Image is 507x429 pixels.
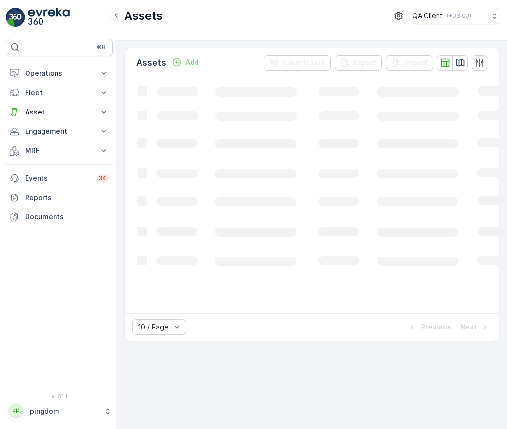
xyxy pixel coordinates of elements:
[28,8,70,27] img: logo_light-DOdMpM7g.png
[136,56,166,70] p: Assets
[6,169,113,188] a: Events34
[25,212,109,222] p: Documents
[6,8,25,27] img: logo
[25,193,109,202] p: Reports
[6,122,113,141] button: Engagement
[96,43,106,51] p: ⌘B
[6,401,113,421] button: PPpingdom
[6,393,113,399] span: v 1.51.1
[25,69,93,78] p: Operations
[99,174,107,182] p: 34
[25,173,91,183] p: Events
[6,188,113,207] a: Reports
[168,57,203,68] button: Add
[386,55,433,71] button: Import
[412,8,499,24] button: QA Client(+03:00)
[8,403,24,419] div: PP
[421,322,451,332] p: Previous
[6,83,113,102] button: Fleet
[30,406,99,416] p: pingdom
[25,88,93,98] p: Fleet
[25,127,93,136] p: Engagement
[264,55,331,71] button: Clear Filters
[460,321,491,333] button: Next
[25,107,93,117] p: Asset
[185,57,199,67] p: Add
[335,55,382,71] button: Export
[407,321,452,333] button: Previous
[6,102,113,122] button: Asset
[25,146,93,156] p: MRF
[6,64,113,83] button: Operations
[6,207,113,227] a: Documents
[412,11,443,21] p: QA Client
[124,8,163,24] p: Assets
[354,58,376,68] p: Export
[461,322,477,332] p: Next
[6,141,113,160] button: MRF
[405,58,427,68] p: Import
[447,12,471,20] p: ( +03:00 )
[283,58,325,68] p: Clear Filters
